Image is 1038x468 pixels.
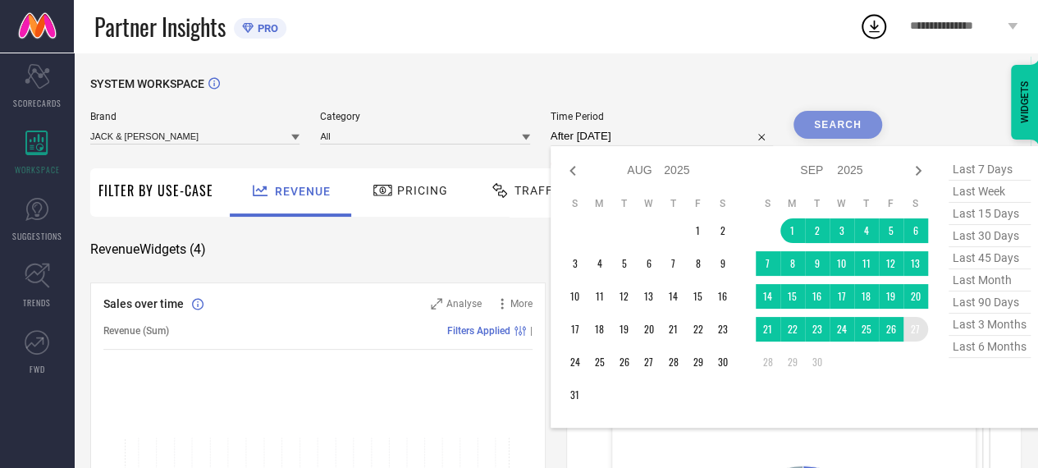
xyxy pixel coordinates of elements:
th: Sunday [756,197,780,210]
th: Friday [686,197,711,210]
th: Monday [588,197,612,210]
span: More [510,298,533,310]
span: last month [949,269,1031,291]
span: WORKSPACE [15,163,60,176]
td: Fri Aug 22 2025 [686,317,711,342]
td: Wed Sep 10 2025 [830,251,854,276]
td: Tue Aug 12 2025 [612,284,637,309]
div: Previous month [563,161,583,181]
td: Fri Sep 05 2025 [879,218,903,243]
td: Thu Aug 14 2025 [661,284,686,309]
span: last 30 days [949,225,1031,247]
td: Tue Sep 16 2025 [805,284,830,309]
td: Wed Aug 20 2025 [637,317,661,342]
td: Wed Sep 03 2025 [830,218,854,243]
td: Fri Aug 29 2025 [686,350,711,374]
td: Fri Aug 08 2025 [686,251,711,276]
th: Friday [879,197,903,210]
td: Sun Sep 21 2025 [756,317,780,342]
td: Mon Aug 25 2025 [588,350,612,374]
span: Sales over time [103,297,184,310]
svg: Zoom [431,298,442,310]
td: Sun Aug 17 2025 [563,317,588,342]
td: Fri Aug 15 2025 [686,284,711,309]
td: Mon Sep 08 2025 [780,251,805,276]
td: Tue Sep 23 2025 [805,317,830,342]
td: Sun Aug 03 2025 [563,251,588,276]
td: Sat Sep 27 2025 [903,317,928,342]
td: Thu Sep 04 2025 [854,218,879,243]
span: last 6 months [949,336,1031,358]
td: Tue Aug 19 2025 [612,317,637,342]
td: Sat Sep 13 2025 [903,251,928,276]
td: Mon Sep 01 2025 [780,218,805,243]
span: Filter By Use-Case [98,181,213,200]
span: Revenue (Sum) [103,325,169,337]
span: SUGGESTIONS [12,230,62,242]
span: last 3 months [949,314,1031,336]
td: Tue Sep 09 2025 [805,251,830,276]
th: Tuesday [612,197,637,210]
th: Saturday [903,197,928,210]
td: Tue Aug 05 2025 [612,251,637,276]
td: Wed Aug 27 2025 [637,350,661,374]
td: Sat Sep 20 2025 [903,284,928,309]
td: Sun Aug 10 2025 [563,284,588,309]
td: Thu Sep 18 2025 [854,284,879,309]
td: Sun Sep 28 2025 [756,350,780,374]
span: FWD [30,363,45,375]
td: Sun Sep 07 2025 [756,251,780,276]
th: Wednesday [830,197,854,210]
th: Sunday [563,197,588,210]
td: Wed Sep 17 2025 [830,284,854,309]
td: Tue Aug 26 2025 [612,350,637,374]
th: Monday [780,197,805,210]
td: Thu Aug 28 2025 [661,350,686,374]
td: Fri Aug 01 2025 [686,218,711,243]
td: Mon Sep 29 2025 [780,350,805,374]
span: last week [949,181,1031,203]
td: Thu Sep 11 2025 [854,251,879,276]
td: Sun Sep 14 2025 [756,284,780,309]
td: Thu Aug 21 2025 [661,317,686,342]
span: Analyse [446,298,482,310]
td: Sat Sep 06 2025 [903,218,928,243]
span: Time Period [551,111,773,122]
th: Thursday [854,197,879,210]
td: Tue Sep 02 2025 [805,218,830,243]
td: Mon Sep 22 2025 [780,317,805,342]
td: Sun Aug 31 2025 [563,383,588,407]
span: Revenue Widgets ( 4 ) [90,241,206,258]
td: Mon Aug 04 2025 [588,251,612,276]
span: SYSTEM WORKSPACE [90,77,204,90]
td: Wed Sep 24 2025 [830,317,854,342]
td: Sat Aug 23 2025 [711,317,735,342]
td: Tue Sep 30 2025 [805,350,830,374]
span: last 15 days [949,203,1031,225]
span: | [530,325,533,337]
td: Fri Sep 26 2025 [879,317,903,342]
th: Thursday [661,197,686,210]
td: Wed Aug 13 2025 [637,284,661,309]
span: Pricing [397,184,448,197]
span: PRO [254,22,278,34]
span: Brand [90,111,300,122]
span: SCORECARDS [13,97,62,109]
div: Next month [908,161,928,181]
input: Select time period [551,126,773,146]
span: TRENDS [23,296,51,309]
div: Open download list [859,11,889,41]
td: Mon Sep 15 2025 [780,284,805,309]
td: Sat Aug 16 2025 [711,284,735,309]
td: Thu Sep 25 2025 [854,317,879,342]
span: Partner Insights [94,10,226,44]
span: Category [320,111,529,122]
span: last 45 days [949,247,1031,269]
td: Sat Aug 02 2025 [711,218,735,243]
td: Fri Sep 12 2025 [879,251,903,276]
td: Sat Aug 30 2025 [711,350,735,374]
td: Fri Sep 19 2025 [879,284,903,309]
span: last 7 days [949,158,1031,181]
td: Wed Aug 06 2025 [637,251,661,276]
th: Tuesday [805,197,830,210]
